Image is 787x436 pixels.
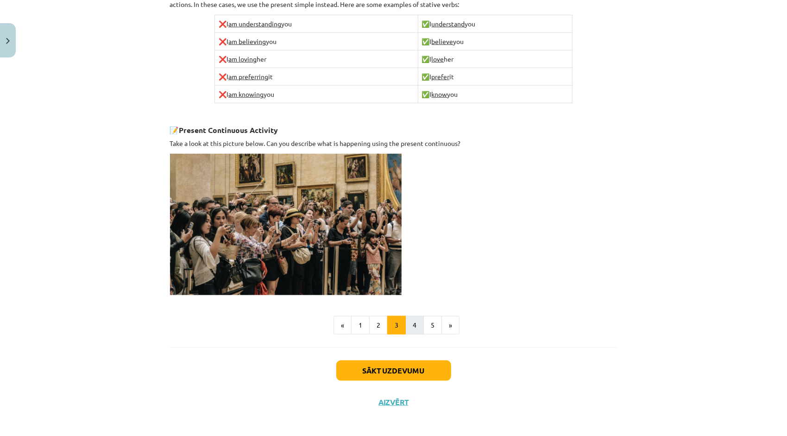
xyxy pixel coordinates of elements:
[336,360,451,381] button: Sākt uzdevumu
[228,90,264,98] u: am knowing
[219,55,227,63] span: ❌
[228,19,281,28] u: am understanding
[6,38,10,44] img: icon-close-lesson-0947bae3869378f0d4975bcd49f059093ad1ed9edebbc8119c70593378902aed.svg
[170,119,617,136] h3: 📝
[369,316,388,335] button: 2
[219,90,227,98] span: ❌
[170,139,617,148] p: Take a look at this picture below. Can you describe what is happening using the present continuous?
[418,68,572,86] td: I it
[418,51,572,68] td: I her
[219,72,227,81] span: ❌
[422,19,430,28] span: ✅
[376,398,411,407] button: Aizvērt
[219,19,227,28] span: ❌
[422,90,430,98] span: ✅
[219,37,227,45] span: ❌
[334,316,352,335] button: «
[228,37,266,45] u: am believing
[179,125,278,135] strong: Present Continuous Activity
[423,316,442,335] button: 5
[422,37,430,45] span: ✅
[215,33,418,51] td: I you
[441,316,460,335] button: »
[418,86,572,103] td: I you
[418,33,572,51] td: I you
[215,51,418,68] td: I her
[387,316,406,335] button: 3
[215,15,418,33] td: I you
[432,90,447,98] u: know
[432,72,450,81] u: prefer
[215,68,418,86] td: I it
[418,15,572,33] td: I you
[432,19,465,28] u: understand
[228,72,268,81] u: am preferring
[351,316,370,335] button: 1
[432,55,444,63] u: love
[422,72,430,81] span: ✅
[405,316,424,335] button: 4
[228,55,257,63] u: am loving
[215,86,418,103] td: I you
[422,55,430,63] span: ✅
[432,37,453,45] u: believe
[170,316,617,335] nav: Page navigation example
